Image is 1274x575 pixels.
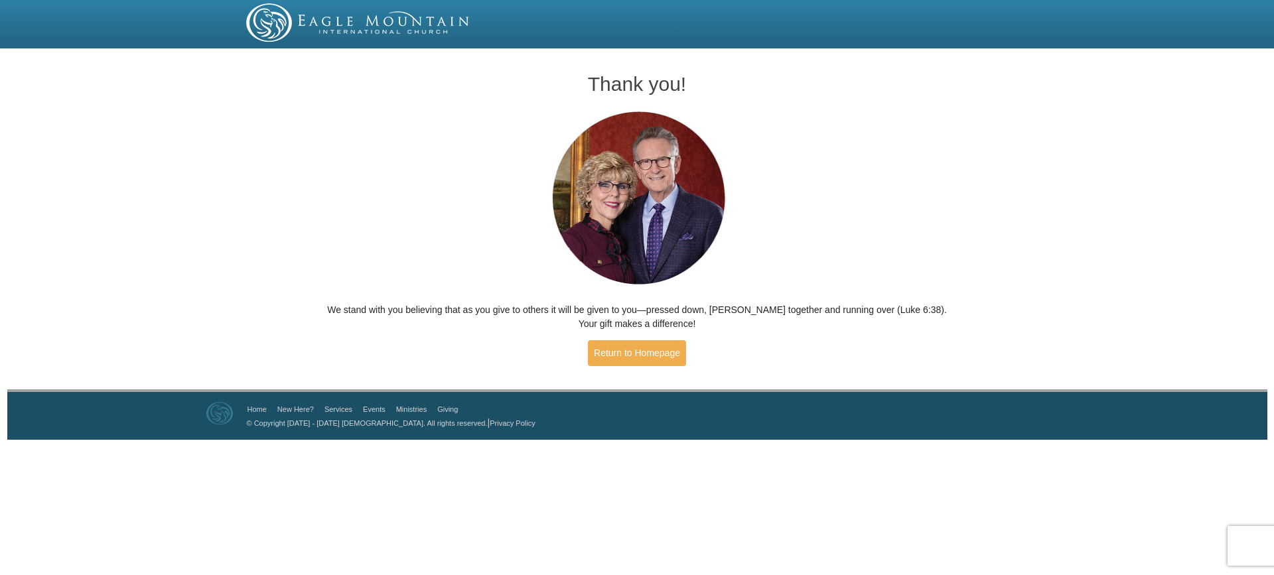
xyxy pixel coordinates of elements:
p: We stand with you believing that as you give to others it will be given to you—pressed down, [PER... [326,303,949,331]
img: Pastors George and Terri Pearsons [539,107,735,290]
a: Services [324,405,352,413]
a: © Copyright [DATE] - [DATE] [DEMOGRAPHIC_DATA]. All rights reserved. [247,419,488,427]
img: Eagle Mountain International Church [206,402,233,424]
a: Home [248,405,267,413]
a: New Here? [277,405,314,413]
a: Ministries [396,405,427,413]
a: Privacy Policy [490,419,535,427]
a: Events [363,405,386,413]
a: Return to Homepage [588,340,686,366]
h1: Thank you! [326,73,949,95]
a: Giving [437,405,458,413]
p: | [242,416,535,430]
img: EMIC [246,3,470,42]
